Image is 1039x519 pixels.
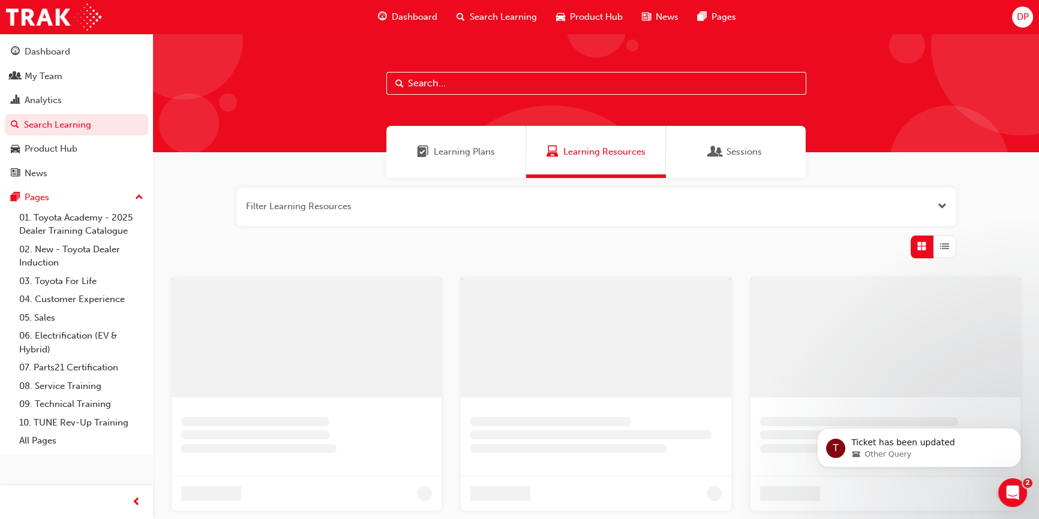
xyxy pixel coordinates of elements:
button: Pages [5,186,148,209]
span: Grid [917,240,926,254]
a: Product Hub [5,138,148,160]
a: 01. Toyota Academy - 2025 Dealer Training Catalogue [14,209,148,240]
span: Sessions [710,145,722,159]
span: Learning Plans [434,145,495,159]
div: Dashboard [25,45,70,59]
span: search-icon [11,120,19,131]
span: Dashboard [392,10,437,24]
span: Learning Plans [417,145,429,159]
a: My Team [5,65,148,87]
button: Open the filter [938,200,947,213]
a: 06. Electrification (EV & Hybrid) [14,327,148,358]
a: Learning ResourcesLearning Resources [526,126,666,178]
iframe: Intercom live chat [998,478,1027,507]
a: All Pages [14,432,148,450]
div: My Team [25,70,62,83]
button: DashboardMy TeamAnalyticsSearch LearningProduct HubNews [5,38,148,186]
span: guage-icon [378,10,387,25]
a: 02. New - Toyota Dealer Induction [14,240,148,272]
span: search-icon [457,10,465,25]
span: pages-icon [698,10,707,25]
span: Learning Resources [546,145,558,159]
div: Pages [25,191,49,204]
span: 2 [1023,478,1032,488]
span: guage-icon [11,47,20,58]
a: Dashboard [5,41,148,63]
span: Search Learning [470,10,537,24]
a: guage-iconDashboard [368,5,447,29]
div: Analytics [25,93,62,107]
span: Pages [711,10,736,24]
span: car-icon [11,144,20,155]
a: news-iconNews [632,5,688,29]
a: Analytics [5,89,148,111]
span: pages-icon [11,192,20,203]
span: people-icon [11,71,20,82]
span: Learning Resources [563,145,645,159]
a: search-iconSearch Learning [447,5,546,29]
span: up-icon [135,190,143,206]
a: car-iconProduct Hub [546,5,632,29]
span: car-icon [556,10,565,25]
span: DP [1016,10,1028,24]
a: 07. Parts21 Certification [14,358,148,377]
span: Sessions [726,145,762,159]
a: Search Learning [5,114,148,136]
a: 08. Service Training [14,377,148,396]
div: Product Hub [25,142,77,156]
a: News [5,162,148,185]
button: DP [1012,7,1033,28]
span: News [656,10,678,24]
a: 03. Toyota For Life [14,272,148,291]
a: 10. TUNE Rev-Up Training [14,414,148,432]
span: news-icon [11,168,20,179]
span: chart-icon [11,95,20,106]
span: news-icon [642,10,651,25]
img: Trak [6,4,101,31]
a: SessionsSessions [666,126,806,178]
div: News [25,167,47,180]
a: 04. Customer Experience [14,290,148,309]
span: Product Hub [570,10,623,24]
a: Learning PlansLearning Plans [386,126,526,178]
span: prev-icon [132,495,141,510]
input: Search... [386,72,806,95]
a: 05. Sales [14,309,148,327]
span: List [940,240,949,254]
span: Search [395,77,404,90]
a: 09. Technical Training [14,395,148,414]
iframe: Intercom notifications message [799,403,1039,487]
a: pages-iconPages [688,5,746,29]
